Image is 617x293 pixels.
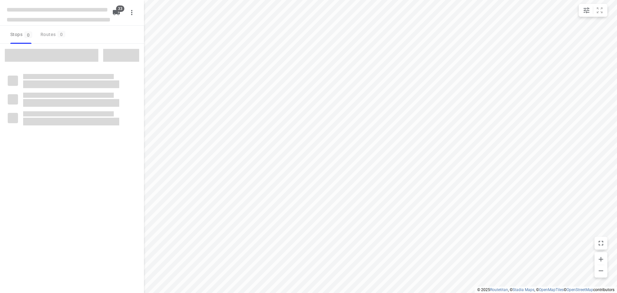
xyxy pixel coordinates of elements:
[477,288,614,292] li: © 2025 , © , © © contributors
[580,4,593,17] button: Map settings
[513,288,534,292] a: Stadia Maps
[490,288,508,292] a: Routetitan
[539,288,564,292] a: OpenMapTiles
[579,4,607,17] div: small contained button group
[567,288,593,292] a: OpenStreetMap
